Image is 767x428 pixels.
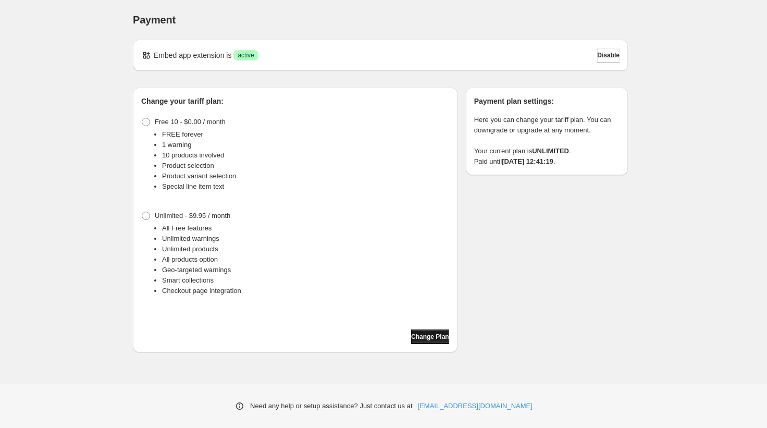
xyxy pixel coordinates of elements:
strong: UNLIMITED [532,147,569,155]
li: Smart collections [162,275,449,286]
li: 1 warning [162,140,449,150]
span: Change Plan [411,333,449,341]
p: Here you can change your tariff plan. You can downgrade or upgrade at any moment. [474,115,620,136]
li: All products option [162,254,449,265]
p: Your current plan is . [474,146,620,156]
li: Product selection [162,161,449,171]
li: All Free features [162,223,449,234]
button: Disable [597,48,620,63]
li: Geo-targeted warnings [162,265,449,275]
li: Unlimited products [162,244,449,254]
strong: [DATE] 12:41:19 [502,157,553,165]
li: 10 products involved [162,150,449,161]
button: Change Plan [411,329,449,344]
li: FREE forever [162,129,449,140]
a: [EMAIL_ADDRESS][DOMAIN_NAME] [418,401,533,411]
span: Payment [133,14,176,26]
span: Free 10 - $0.00 / month [155,118,226,126]
h2: Payment plan settings: [474,96,620,106]
span: Disable [597,51,620,59]
span: active [238,51,254,59]
h2: Change your tariff plan: [141,96,449,106]
span: Unlimited - $9.95 / month [155,212,230,219]
li: Unlimited warnings [162,234,449,244]
li: Checkout page integration [162,286,449,296]
p: Paid until . [474,156,620,167]
li: Special line item text [162,181,449,192]
li: Product variant selection [162,171,449,181]
p: Embed app extension is [154,50,231,60]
